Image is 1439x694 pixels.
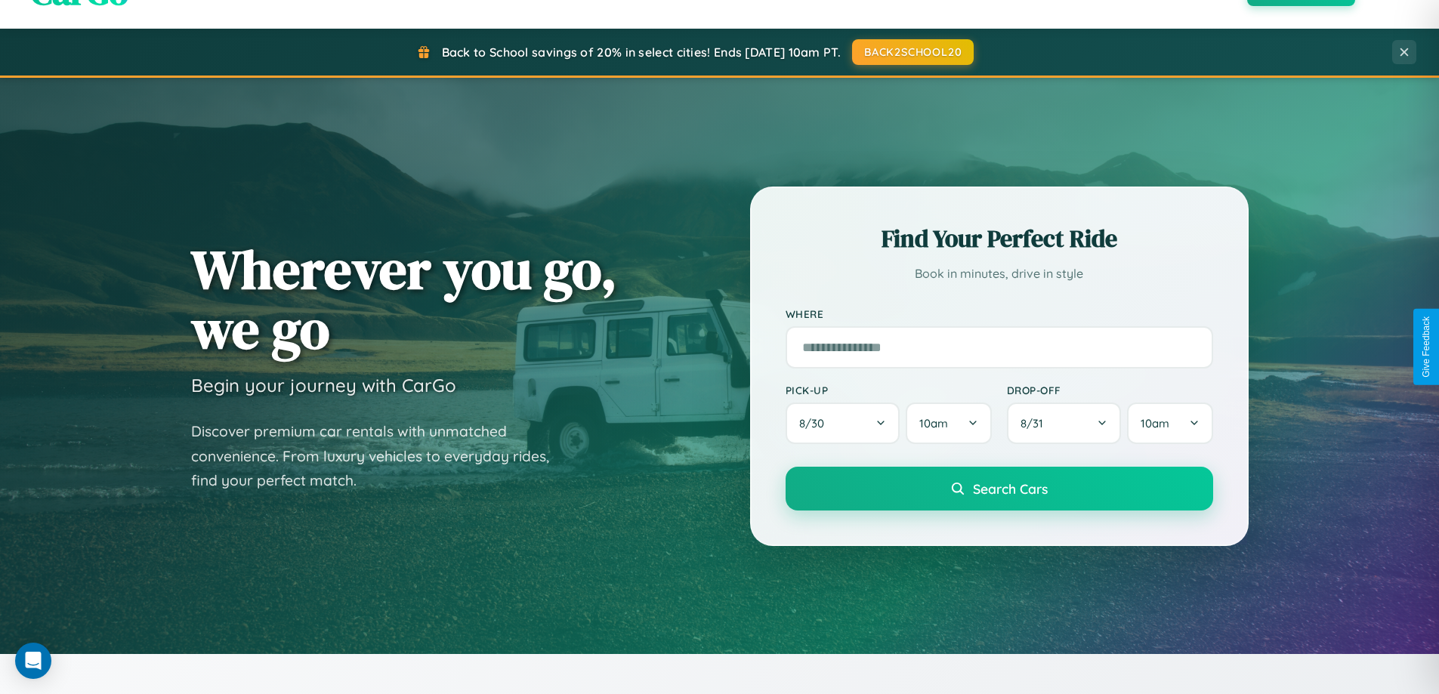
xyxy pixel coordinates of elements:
span: 8 / 31 [1021,416,1051,430]
label: Pick-up [786,384,992,396]
p: Discover premium car rentals with unmatched convenience. From luxury vehicles to everyday rides, ... [191,419,569,493]
button: BACK2SCHOOL20 [852,39,974,65]
button: 8/31 [1007,403,1122,444]
button: 10am [1127,403,1212,444]
label: Drop-off [1007,384,1213,396]
h3: Begin your journey with CarGo [191,374,456,396]
span: Back to School savings of 20% in select cities! Ends [DATE] 10am PT. [442,45,841,60]
h1: Wherever you go, we go [191,239,617,359]
div: Open Intercom Messenger [15,643,51,679]
p: Book in minutes, drive in style [786,263,1213,285]
button: 8/30 [786,403,900,444]
span: 8 / 30 [799,416,832,430]
span: Search Cars [973,480,1048,497]
span: 10am [1141,416,1169,430]
button: Search Cars [786,467,1213,510]
label: Where [786,307,1213,320]
h2: Find Your Perfect Ride [786,222,1213,255]
div: Give Feedback [1421,316,1431,378]
button: 10am [906,403,991,444]
span: 10am [919,416,948,430]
